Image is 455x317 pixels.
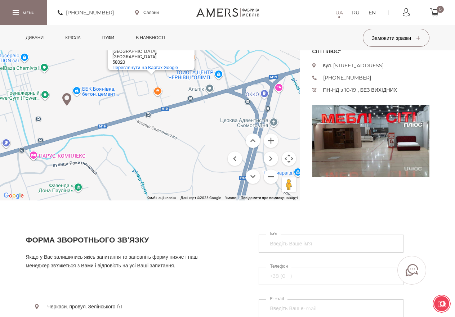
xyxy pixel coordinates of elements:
[60,25,86,50] a: Крісла
[112,59,177,65] div: 58020
[264,133,278,148] button: Збільшити
[372,35,420,41] span: Замовити зразки
[246,133,260,148] button: Перемістити вгору
[266,295,287,302] label: E-mail
[259,235,403,253] input: Введіть Ваше ім'я
[282,177,296,192] button: Перетягніть чоловічка на карту, щоб відкрити Перегляд вулиць
[35,302,122,311] a: Черкаси, провул. Зелінського 1\1
[2,191,26,200] a: Відкрити цю область на Картах Google (відкриється нове вікно)
[264,151,278,166] button: Перемістити праворуч
[26,253,222,270] p: Якщо у Вас залишились якісь запитання то заповніть форму нижче і наш менеджер зв'яжеться з Вами і...
[352,8,360,17] a: RU
[112,49,177,59] div: [GEOGRAPHIC_DATA], [GEOGRAPHIC_DATA]
[264,169,278,184] button: Зменшити
[2,191,26,200] img: Google
[323,62,384,69] a: вул. [STREET_ADDRESS]
[130,25,170,50] a: в наявності
[180,196,221,200] span: Дані карт ©2025 Google
[241,196,298,200] a: Повідомити про помилку на карті
[135,9,159,16] a: Салони
[246,169,260,184] button: Перемістити вниз
[363,29,429,47] button: Замовити зразки
[21,25,49,50] a: Дивани
[437,6,444,13] span: 0
[26,235,222,245] h2: форма зворотнього зв'язку
[147,195,176,200] button: Комбінації клавіш
[97,25,120,50] a: Пуфи
[259,267,403,285] input: +38 (0__) __ ___
[112,65,178,70] a: Переглянути на Картах Google
[266,262,291,270] label: Телефон
[369,8,376,17] a: EN
[58,8,114,17] a: [PHONE_NUMBER]
[335,8,343,17] a: UA
[282,151,296,166] button: Налаштування камери на Картах
[225,196,236,200] a: Умови
[323,87,397,93] span: ПН-НД з 10-19 , БЕЗ ВИХІДНИХ
[228,151,242,166] button: Перемістити ліворуч
[266,230,281,237] label: Ім'я
[323,74,371,81] a: [PHONE_NUMBER]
